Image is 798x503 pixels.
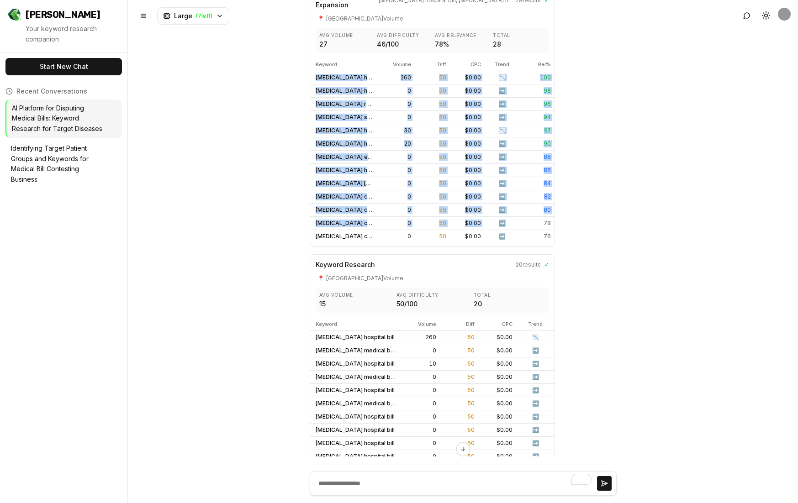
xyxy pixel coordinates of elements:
[380,58,415,71] th: Volume
[402,344,440,357] td: 0
[5,58,122,75] button: Start New Chat
[317,15,324,22] span: 📍
[402,410,440,423] td: 0
[380,203,415,216] td: 0
[439,206,446,213] span: 50
[174,11,192,21] span: Large
[26,24,120,45] p: Your keyword research companion
[499,100,506,107] span: ➡️
[402,357,440,370] td: 10
[402,436,440,450] td: 0
[544,261,549,268] span: ✓
[435,31,487,39] p: Avg Relevance
[450,71,485,84] td: $ 0.00
[319,299,391,309] p: 15
[310,410,402,423] td: [MEDICAL_DATA] hospital bill
[380,216,415,230] td: 0
[450,203,485,216] td: $ 0.00
[478,383,517,397] td: $ 0.00
[5,140,122,189] button: Identifying Target Patient Groups and Keywords for Medical Bill Contesting Business
[440,318,478,330] th: Diff
[380,190,415,203] td: 0
[478,318,517,330] th: CPC
[310,318,402,330] th: Keyword
[439,180,446,187] span: 50
[532,373,539,380] span: ➡️
[450,58,485,71] th: CPC
[467,360,475,367] span: 50
[544,233,551,240] span: 76
[544,167,551,173] span: 86
[310,163,380,177] td: [MEDICAL_DATA] hospital bill
[493,31,545,39] p: Total
[467,400,475,407] span: 50
[157,7,229,25] button: Large(7left)
[532,400,539,407] span: ➡️
[11,143,104,185] p: Identifying Target Patient Groups and Keywords for Medical Bill Contesting Business
[380,97,415,110] td: 0
[450,110,485,124] td: $ 0.00
[478,410,517,423] td: $ 0.00
[196,12,212,20] span: ( 7 left)
[402,330,440,344] td: 260
[317,275,324,282] span: 📍
[310,97,380,110] td: [MEDICAL_DATA] removal cost without insurance
[474,291,545,299] p: Total
[310,216,380,230] td: [MEDICAL_DATA] cost without insurance
[310,230,380,243] td: [MEDICAL_DATA] cost without insurance
[499,180,506,187] span: ➡️
[450,84,485,97] td: $ 0.00
[778,8,791,21] button: Open user button
[467,413,475,420] span: 50
[310,84,380,97] td: [MEDICAL_DATA] hospital bill
[310,436,402,450] td: [MEDICAL_DATA] hospital bill
[450,124,485,137] td: $ 0.00
[532,334,539,341] span: 📉
[310,58,380,71] th: Keyword
[499,140,506,147] span: ➡️
[493,39,545,50] p: 28
[439,233,446,240] span: 50
[478,344,517,357] td: $ 0.00
[474,299,545,309] p: 20
[310,110,380,124] td: [MEDICAL_DATA] surgery cost without insurance
[316,260,375,269] span: Keyword Research
[499,153,506,160] span: ➡️
[540,74,551,81] span: 100
[380,84,415,97] td: 0
[544,114,551,121] span: 94
[439,127,446,134] span: 50
[435,39,487,50] p: 78 %
[310,203,380,216] td: [MEDICAL_DATA] cost
[380,150,415,163] td: 0
[326,275,403,282] span: [GEOGRAPHIC_DATA] Volume
[478,423,517,436] td: $ 0.00
[40,62,88,71] span: Start New Chat
[310,150,380,163] td: [MEDICAL_DATA] er bill
[415,58,450,71] th: Diff
[499,167,506,173] span: ➡️
[467,440,475,446] span: 50
[402,370,440,383] td: 0
[499,193,506,200] span: ➡️
[478,357,517,370] td: $ 0.00
[478,370,517,383] td: $ 0.00
[544,220,551,226] span: 78
[439,100,446,107] span: 50
[467,373,475,380] span: 50
[450,230,485,243] td: $ 0.00
[532,426,539,433] span: ➡️
[439,74,446,81] span: 50
[396,299,468,309] p: 50 /100
[439,193,446,200] span: 50
[380,177,415,190] td: 0
[439,220,446,226] span: 50
[439,167,446,173] span: 50
[450,163,485,177] td: $ 0.00
[319,291,391,299] p: Avg Volume
[310,177,380,190] td: [MEDICAL_DATA] [MEDICAL_DATA] cost per month
[478,330,517,344] td: $ 0.00
[532,387,539,393] span: ➡️
[499,206,506,213] span: ➡️
[467,426,475,433] span: 50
